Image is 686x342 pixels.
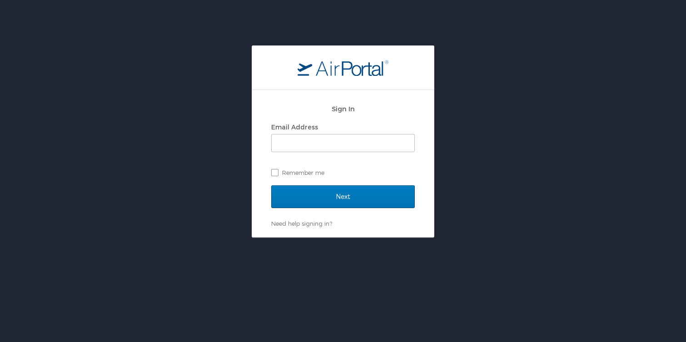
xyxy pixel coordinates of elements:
[271,185,415,208] input: Next
[271,104,415,114] h2: Sign In
[271,123,318,131] label: Email Address
[271,220,332,227] a: Need help signing in?
[271,166,415,179] label: Remember me
[298,59,388,76] img: logo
